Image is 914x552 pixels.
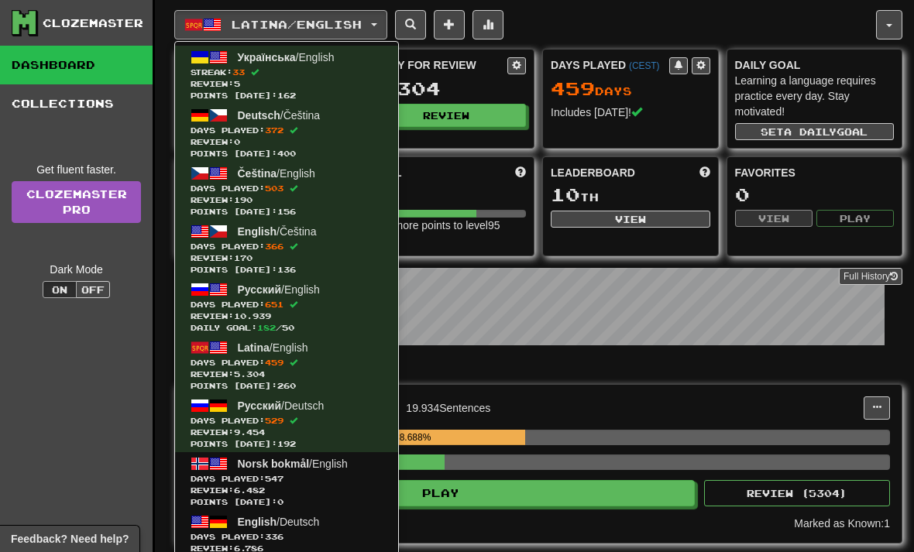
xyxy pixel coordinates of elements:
[175,394,398,452] a: Русский/DeutschDays Played:529 Review:9.454Points [DATE]:192
[191,427,383,438] span: Review: 9.454
[265,183,283,193] span: 503
[265,532,283,541] span: 336
[265,242,283,251] span: 366
[238,167,315,180] span: / English
[191,252,383,264] span: Review: 170
[191,125,383,136] span: Days Played:
[191,485,383,496] span: Review: 6.482
[191,369,383,380] span: Review: 5.304
[238,458,348,470] span: / English
[191,78,383,90] span: Review: 5
[191,299,383,310] span: Days Played:
[175,104,398,162] a: Deutsch/ČeštinaDays Played:372 Review:0Points [DATE]:400
[265,125,283,135] span: 372
[191,148,383,159] span: Points [DATE]: 400
[238,399,325,412] span: / Deutsch
[191,380,383,392] span: Points [DATE]: 260
[191,322,383,334] span: Daily Goal: / 50
[238,283,282,296] span: Русский
[238,341,270,354] span: Latina
[175,220,398,278] a: English/ČeštinaDays Played:366 Review:170Points [DATE]:136
[191,531,383,543] span: Days Played:
[265,416,283,425] span: 529
[191,496,383,508] span: Points [DATE]: 0
[238,341,308,354] span: / English
[191,357,383,369] span: Days Played:
[238,167,277,180] span: Čeština
[238,516,320,528] span: / Deutsch
[191,194,383,206] span: Review: 190
[265,474,283,483] span: 547
[238,109,280,122] span: Deutsch
[191,415,383,427] span: Days Played:
[191,90,383,101] span: Points [DATE]: 162
[257,323,276,332] span: 182
[191,438,383,450] span: Points [DATE]: 192
[238,516,277,528] span: English
[265,300,283,309] span: 651
[238,458,310,470] span: Norsk bokmål
[238,225,277,238] span: English
[175,162,398,220] a: Čeština/EnglishDays Played:503 Review:190Points [DATE]:156
[191,241,383,252] span: Days Played:
[175,452,398,510] a: Norsk bokmål/EnglishDays Played:547 Review:6.482Points [DATE]:0
[191,136,383,148] span: Review: 0
[238,51,296,63] span: Українська
[238,225,317,238] span: / Čeština
[238,283,320,296] span: / English
[191,206,383,218] span: Points [DATE]: 156
[191,310,383,322] span: Review: 10.939
[191,183,383,194] span: Days Played:
[191,473,383,485] span: Days Played:
[191,264,383,276] span: Points [DATE]: 136
[232,67,245,77] span: 33
[11,531,129,547] span: Open feedback widget
[191,67,383,78] span: Streak:
[175,46,398,104] a: Українська/EnglishStreak:33 Review:5Points [DATE]:162
[265,358,283,367] span: 459
[175,278,398,336] a: Русский/EnglishDays Played:651 Review:10.939Daily Goal:182/50
[238,109,321,122] span: / Čeština
[238,399,282,412] span: Русский
[238,51,335,63] span: / English
[175,336,398,394] a: Latina/EnglishDays Played:459 Review:5.304Points [DATE]:260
